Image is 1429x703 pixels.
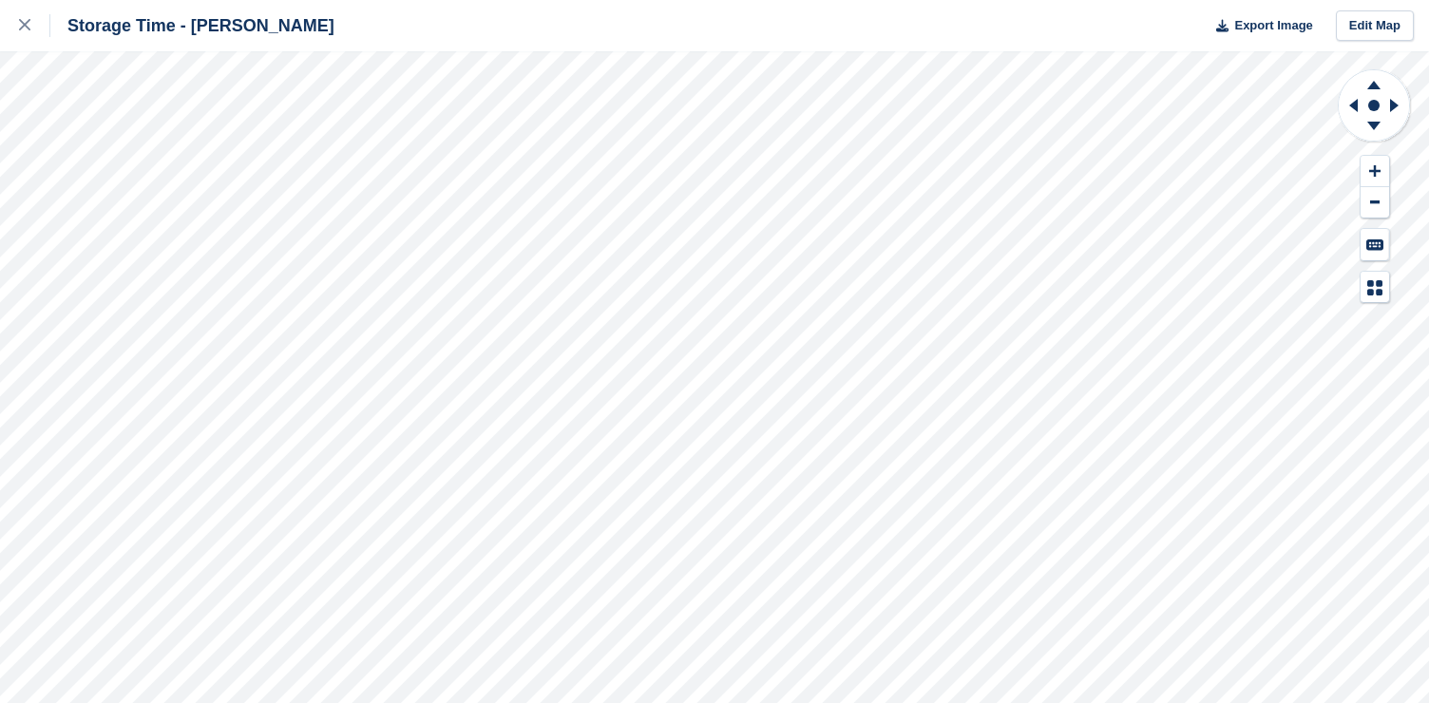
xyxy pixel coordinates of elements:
[50,14,334,37] div: Storage Time - [PERSON_NAME]
[1361,187,1389,218] button: Zoom Out
[1361,272,1389,303] button: Map Legend
[1205,10,1313,42] button: Export Image
[1361,156,1389,187] button: Zoom In
[1234,16,1312,35] span: Export Image
[1361,229,1389,260] button: Keyboard Shortcuts
[1336,10,1414,42] a: Edit Map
